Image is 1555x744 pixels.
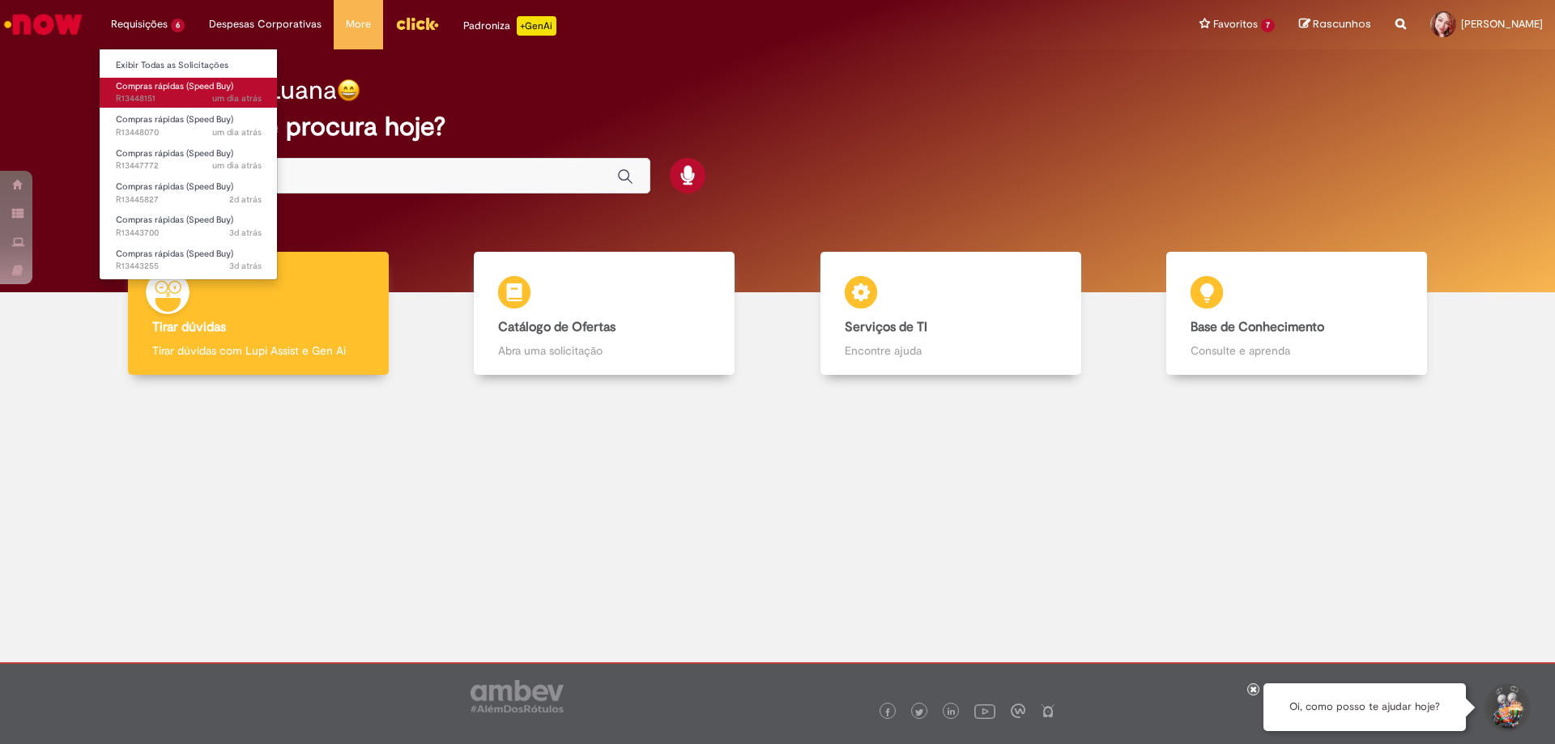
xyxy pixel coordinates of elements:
span: More [346,16,371,32]
img: logo_footer_facebook.png [884,708,892,716]
span: R13445827 [116,193,262,206]
p: Encontre ajuda [845,342,1057,359]
span: Compras rápidas (Speed Buy) [116,181,233,193]
img: logo_footer_naosei.png [1041,704,1055,718]
span: R13448151 [116,92,262,105]
span: Compras rápidas (Speed Buy) [116,214,233,226]
img: ServiceNow [2,8,85,40]
time: 25/08/2025 10:07:15 [229,260,262,272]
a: Aberto R13445827 : Compras rápidas (Speed Buy) [100,178,278,208]
p: Consulte e aprenda [1191,342,1403,359]
a: Aberto R13443255 : Compras rápidas (Speed Buy) [100,245,278,275]
span: R13447772 [116,159,262,172]
img: happy-face.png [337,79,360,102]
time: 25/08/2025 11:19:24 [229,227,262,239]
a: Aberto R13448151 : Compras rápidas (Speed Buy) [100,78,278,108]
span: R13443255 [116,260,262,273]
span: 6 [171,19,185,32]
span: um dia atrás [212,159,262,172]
span: um dia atrás [212,92,262,104]
a: Aberto R13447772 : Compras rápidas (Speed Buy) [100,145,278,175]
button: Iniciar Conversa de Suporte [1482,683,1531,732]
span: Compras rápidas (Speed Buy) [116,113,233,125]
p: +GenAi [517,16,556,36]
img: logo_footer_ambev_rotulo_gray.png [471,680,564,712]
span: R13443700 [116,227,262,240]
b: Serviços de TI [845,319,927,335]
span: 7 [1261,19,1275,32]
a: Rascunhos [1299,17,1371,32]
time: 25/08/2025 17:28:03 [229,193,262,206]
span: Rascunhos [1313,16,1371,32]
b: Base de Conhecimento [1191,319,1324,335]
b: Tirar dúvidas [152,319,226,335]
span: Compras rápidas (Speed Buy) [116,147,233,159]
a: Serviços de TI Encontre ajuda [777,252,1124,376]
time: 26/08/2025 12:29:34 [212,92,262,104]
a: Tirar dúvidas Tirar dúvidas com Lupi Assist e Gen Ai [85,252,432,376]
p: Abra uma solicitação [498,342,710,359]
img: logo_footer_youtube.png [974,700,995,721]
span: [PERSON_NAME] [1461,17,1543,31]
span: Requisições [111,16,168,32]
img: logo_footer_linkedin.png [948,708,956,717]
time: 26/08/2025 12:06:47 [212,126,262,138]
b: Catálogo de Ofertas [498,319,616,335]
a: Base de Conhecimento Consulte e aprenda [1124,252,1471,376]
div: Oi, como posso te ajudar hoje? [1263,683,1466,731]
img: logo_footer_workplace.png [1011,704,1025,718]
span: Compras rápidas (Speed Buy) [116,248,233,260]
a: Catálogo de Ofertas Abra uma solicitação [432,252,778,376]
span: Compras rápidas (Speed Buy) [116,80,233,92]
ul: Requisições [99,49,278,280]
span: Favoritos [1213,16,1258,32]
a: Exibir Todas as Solicitações [100,57,278,74]
span: um dia atrás [212,126,262,138]
a: Aberto R13448070 : Compras rápidas (Speed Buy) [100,111,278,141]
span: Despesas Corporativas [209,16,322,32]
img: click_logo_yellow_360x200.png [395,11,439,36]
span: 3d atrás [229,227,262,239]
time: 26/08/2025 11:22:28 [212,159,262,172]
span: 2d atrás [229,193,262,206]
img: logo_footer_twitter.png [915,708,923,716]
p: Tirar dúvidas com Lupi Assist e Gen Ai [152,342,364,359]
span: R13448070 [116,126,262,139]
div: Padroniza [463,16,556,36]
a: Aberto R13443700 : Compras rápidas (Speed Buy) [100,211,278,241]
h2: O que você procura hoje? [140,113,1416,141]
span: 3d atrás [229,260,262,272]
